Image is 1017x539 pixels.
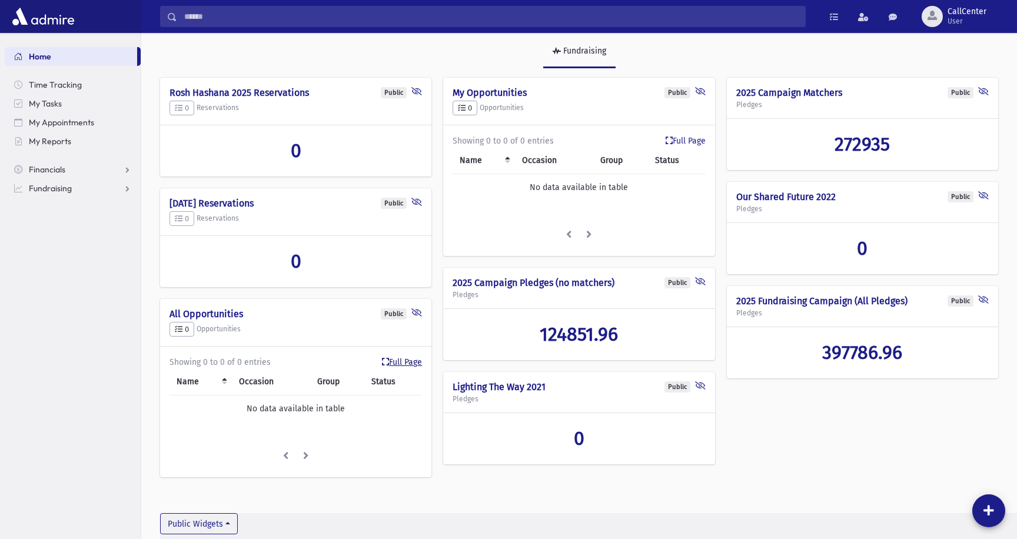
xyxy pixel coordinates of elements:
[169,250,422,272] a: 0
[453,101,705,116] h5: Opportunities
[169,139,422,162] a: 0
[169,322,422,337] h5: Opportunities
[664,381,690,392] div: Public
[5,179,141,198] a: Fundraising
[948,7,986,16] span: CallCenter
[593,147,648,174] th: Group
[29,51,51,62] span: Home
[515,147,593,174] th: Occasion
[835,133,890,155] span: 272935
[364,368,422,395] th: Status
[736,133,989,155] a: 272935
[29,117,94,128] span: My Appointments
[382,356,422,368] a: Full Page
[822,341,902,364] span: 397786.96
[29,79,82,90] span: Time Tracking
[5,160,141,179] a: Financials
[453,135,705,147] div: Showing 0 to 0 of 0 entries
[736,295,989,307] h4: 2025 Fundraising Campaign (All Pledges)
[453,395,705,403] h5: Pledges
[381,87,407,98] div: Public
[948,16,986,26] span: User
[458,104,472,112] span: 0
[5,132,141,151] a: My Reports
[169,211,194,227] button: 0
[540,323,618,345] span: 124851.96
[291,139,301,162] span: 0
[5,75,141,94] a: Time Tracking
[169,211,422,227] h5: Reservations
[453,291,705,299] h5: Pledges
[291,250,301,272] span: 0
[948,87,973,98] div: Public
[666,135,706,147] a: Full Page
[543,35,616,68] a: Fundraising
[310,368,365,395] th: Group
[948,295,973,307] div: Public
[232,368,310,395] th: Occasion
[9,5,77,28] img: AdmirePro
[381,198,407,209] div: Public
[453,147,515,174] th: Name
[169,101,194,116] button: 0
[453,277,705,288] h4: 2025 Campaign Pledges (no matchers)
[169,87,422,98] h4: Rosh Hashana 2025 Reservations
[664,277,690,288] div: Public
[169,322,194,337] button: 0
[5,47,137,66] a: Home
[736,309,989,317] h5: Pledges
[736,237,989,259] a: 0
[857,237,868,259] span: 0
[453,323,705,345] a: 124851.96
[169,356,422,368] div: Showing 0 to 0 of 0 entries
[169,101,422,116] h5: Reservations
[736,101,989,109] h5: Pledges
[29,164,65,175] span: Financials
[29,183,72,194] span: Fundraising
[177,6,805,27] input: Search
[453,174,705,201] td: No data available in table
[574,427,584,450] span: 0
[736,191,989,202] h4: Our Shared Future 2022
[453,427,705,450] a: 0
[175,214,189,223] span: 0
[948,191,973,202] div: Public
[5,113,141,132] a: My Appointments
[736,341,989,364] a: 397786.96
[169,368,232,395] th: Name
[169,198,422,209] h4: [DATE] Reservations
[453,87,705,98] h4: My Opportunities
[736,87,989,98] h4: 2025 Campaign Matchers
[169,308,422,320] h4: All Opportunities
[736,205,989,213] h5: Pledges
[160,513,238,534] button: Public Widgets
[453,101,477,116] button: 0
[5,94,141,113] a: My Tasks
[453,381,705,392] h4: Lighting The Way 2021
[175,325,189,334] span: 0
[29,136,71,147] span: My Reports
[175,104,189,112] span: 0
[381,308,407,320] div: Public
[169,395,422,422] td: No data available in table
[648,147,706,174] th: Status
[664,87,690,98] div: Public
[561,46,606,56] div: Fundraising
[29,98,62,109] span: My Tasks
